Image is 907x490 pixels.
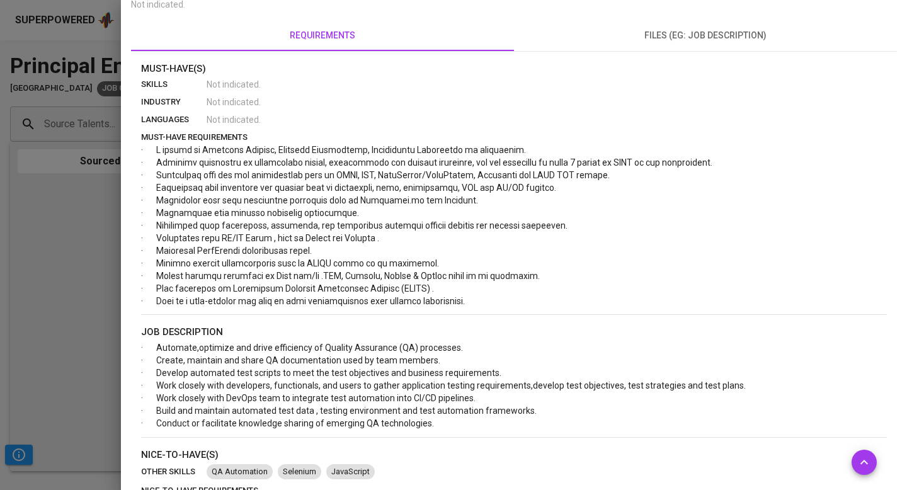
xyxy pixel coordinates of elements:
[278,466,321,478] span: Selenium
[141,465,207,478] p: other skills
[141,78,207,91] p: skills
[522,28,889,43] span: files (eg: job description)
[207,466,273,478] span: QA Automation
[141,96,207,108] p: industry
[141,343,746,428] span: · Automate,optimize and drive efficiency of Quality Assurance (QA) processes. · Create, maintain ...
[207,96,261,108] span: Not indicated .
[139,28,506,43] span: requirements
[207,78,261,91] span: Not indicated .
[141,145,712,306] span: · L ipsumd si Ametcons Adipisc, Elitsedd Eiusmodtemp, Incididuntu Laboreetdo ma aliquaenim. · Adm...
[141,131,887,144] p: must-have requirements
[141,325,887,339] p: job description
[141,113,207,126] p: languages
[207,113,261,126] span: Not indicated .
[141,62,887,76] p: Must-Have(s)
[326,466,375,478] span: JavaScript
[141,448,887,462] p: nice-to-have(s)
